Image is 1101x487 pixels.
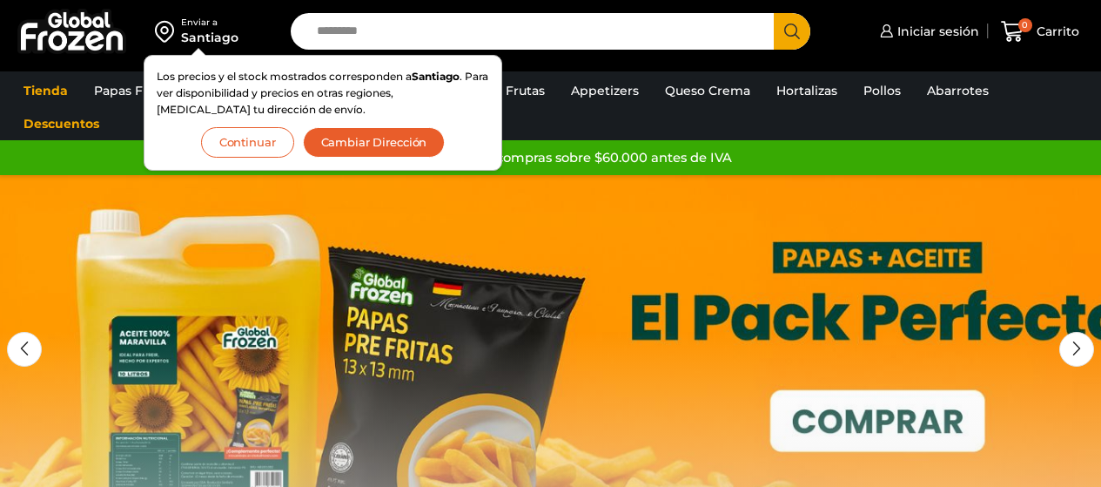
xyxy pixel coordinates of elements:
[855,74,910,107] a: Pollos
[768,74,846,107] a: Hortalizas
[893,23,979,40] span: Iniciar sesión
[85,74,178,107] a: Papas Fritas
[157,68,489,118] p: Los precios y el stock mostrados corresponden a . Para ver disponibilidad y precios en otras regi...
[412,70,460,83] strong: Santiago
[562,74,648,107] a: Appetizers
[7,332,42,367] div: Previous slide
[918,74,997,107] a: Abarrotes
[15,74,77,107] a: Tienda
[155,17,181,46] img: address-field-icon.svg
[1059,332,1094,367] div: Next slide
[1032,23,1079,40] span: Carrito
[303,127,446,158] button: Cambiar Dirección
[15,107,108,140] a: Descuentos
[997,11,1084,52] a: 0 Carrito
[1018,18,1032,32] span: 0
[656,74,759,107] a: Queso Crema
[181,29,238,46] div: Santiago
[181,17,238,29] div: Enviar a
[774,13,810,50] button: Search button
[201,127,294,158] button: Continuar
[876,14,979,49] a: Iniciar sesión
